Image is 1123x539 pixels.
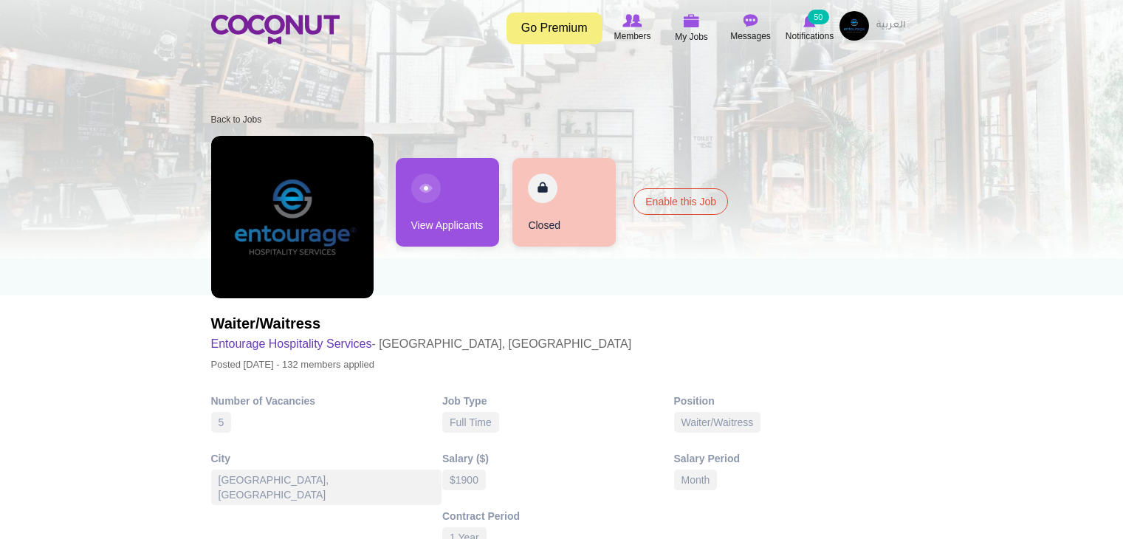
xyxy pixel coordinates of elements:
div: Position [674,394,906,408]
img: Home [211,15,340,44]
span: Notifications [786,29,834,44]
a: View Applicants [396,158,499,247]
div: Salary ($) [442,451,674,466]
h3: - [GEOGRAPHIC_DATA], [GEOGRAPHIC_DATA] [211,334,632,354]
small: 50 [808,10,828,24]
img: Messages [743,14,758,27]
p: Posted [DATE] - 132 members applied [211,354,632,375]
a: Back to Jobs [211,114,262,125]
img: Notifications [803,14,816,27]
div: City [211,451,443,466]
div: Full Time [442,412,499,433]
a: Browse Members Members [603,11,662,45]
div: Job Type [442,394,674,408]
a: Entourage Hospitality Services [211,337,372,350]
div: Month [674,470,718,490]
div: Contract Period [442,509,674,523]
div: [GEOGRAPHIC_DATA], [GEOGRAPHIC_DATA] [211,470,442,505]
span: Closed [512,158,616,247]
div: Number of Vacancies [211,394,443,408]
span: My Jobs [675,30,708,44]
div: $1900 [442,470,486,490]
div: 5 [211,412,232,433]
a: العربية [869,11,913,41]
div: Salary Period [674,451,906,466]
a: My Jobs My Jobs [662,11,721,46]
img: Browse Members [622,14,642,27]
a: Enable this Job [633,188,728,215]
a: Messages Messages [721,11,780,45]
img: My Jobs [684,14,700,27]
h2: Waiter/Waitress [211,313,632,334]
a: Notifications Notifications 50 [780,11,839,45]
a: Go Premium [506,13,602,44]
span: Messages [730,29,771,44]
span: Members [614,29,650,44]
div: Waiter/Waitress [674,412,761,433]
